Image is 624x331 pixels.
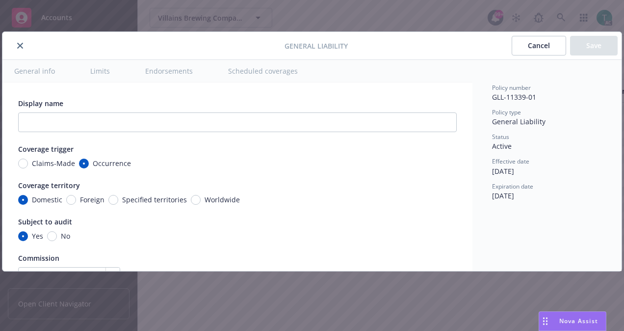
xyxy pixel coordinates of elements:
[539,311,606,331] button: Nova Assist
[205,194,240,205] span: Worldwide
[18,217,72,226] span: Subject to audit
[492,133,509,141] span: Status
[492,83,531,92] span: Policy number
[80,194,104,205] span: Foreign
[14,40,26,52] button: close
[78,60,122,82] button: Limits
[18,99,63,108] span: Display name
[492,117,546,126] span: General Liability
[191,195,201,205] input: Worldwide
[492,92,536,102] span: GLL-11339-01
[492,166,514,176] span: [DATE]
[512,36,566,55] button: Cancel
[61,231,70,241] span: No
[18,181,80,190] span: Coverage territory
[559,317,598,325] span: Nova Assist
[32,158,75,168] span: Claims-Made
[2,60,67,82] button: General info
[66,195,76,205] input: Foreign
[79,159,89,168] input: Occurrence
[18,231,28,241] input: Yes
[216,60,310,82] button: Scheduled coverages
[285,41,348,51] span: General Liability
[18,253,59,263] span: Commission
[18,159,28,168] input: Claims-Made
[539,312,551,331] div: Drag to move
[18,144,74,154] span: Coverage trigger
[492,141,512,151] span: Active
[492,157,529,165] span: Effective date
[492,191,514,200] span: [DATE]
[122,194,187,205] span: Specified territories
[133,60,205,82] button: Endorsements
[47,231,57,241] input: No
[32,231,43,241] span: Yes
[32,194,62,205] span: Domestic
[93,158,131,168] span: Occurrence
[108,195,118,205] input: Specified territories
[18,195,28,205] input: Domestic
[492,182,533,191] span: Expiration date
[492,108,521,116] span: Policy type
